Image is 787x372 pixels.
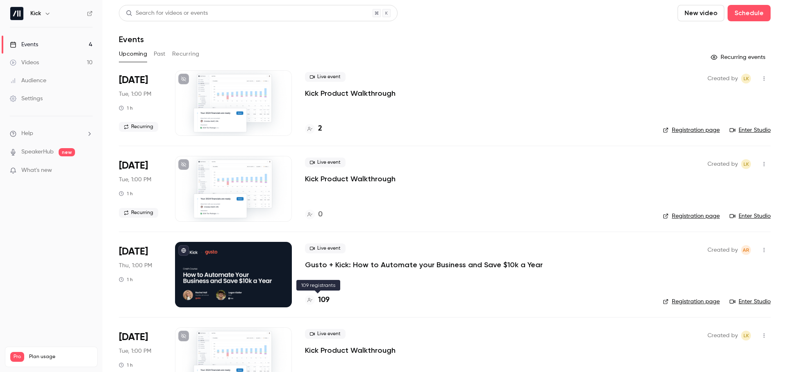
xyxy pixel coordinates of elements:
h6: Kick [30,9,41,18]
div: Sep 23 Tue, 11:00 AM (America/Los Angeles) [119,156,162,221]
div: Search for videos or events [126,9,208,18]
button: Recurring [172,47,200,61]
iframe: Noticeable Trigger [83,167,93,174]
span: LK [744,74,749,83]
span: Pro [10,352,24,362]
span: Tue, 1:00 PM [119,90,151,98]
span: Created by [707,331,738,340]
div: 1 h [119,362,133,368]
li: help-dropdown-opener [10,129,93,138]
span: Recurring [119,208,158,218]
span: [DATE] [119,74,148,87]
a: Enter Studio [730,212,771,220]
span: [DATE] [119,159,148,172]
h1: Events [119,34,144,44]
a: 0 [305,209,323,220]
span: [DATE] [119,245,148,258]
a: Registration page [663,212,720,220]
div: Settings [10,95,43,103]
button: New video [678,5,724,21]
img: Kick [10,7,23,20]
div: Sep 25 Thu, 11:00 AM (America/Vancouver) [119,242,162,307]
a: Gusto + Kick: How to Automate your Business and Save $10k a Year [305,260,543,270]
h4: 2 [318,123,322,134]
button: Recurring events [707,51,771,64]
div: Events [10,41,38,49]
div: Videos [10,59,39,67]
span: Help [21,129,33,138]
span: Logan Kieller [741,74,751,83]
a: 109 [305,295,330,306]
span: Thu, 1:00 PM [119,262,152,270]
span: Andrew Roth [741,245,751,255]
a: Registration page [663,298,720,306]
span: AR [743,245,749,255]
span: Logan Kieller [741,331,751,340]
span: Tue, 1:00 PM [119,347,151,355]
span: LK [744,331,749,340]
button: Schedule [728,5,771,21]
span: Live event [305,158,346,167]
a: Enter Studio [730,126,771,134]
div: 1 h [119,105,133,111]
span: Live event [305,243,346,253]
a: Kick Product Walkthrough [305,88,396,98]
span: Logan Kieller [741,159,751,169]
div: 1 h [119,276,133,283]
button: Upcoming [119,47,147,61]
span: [DATE] [119,331,148,344]
a: Kick Product Walkthrough [305,174,396,184]
span: Created by [707,159,738,169]
span: Created by [707,74,738,83]
span: Created by [707,245,738,255]
h4: 0 [318,209,323,220]
div: Sep 16 Tue, 11:00 AM (America/Los Angeles) [119,70,162,136]
span: Live event [305,72,346,82]
h4: 109 [318,295,330,306]
span: new [59,148,75,156]
span: Live event [305,329,346,339]
span: Tue, 1:00 PM [119,176,151,184]
a: Registration page [663,126,720,134]
button: Past [154,47,166,61]
span: Plan usage [29,354,92,360]
a: Kick Product Walkthrough [305,345,396,355]
span: LK [744,159,749,169]
a: 2 [305,123,322,134]
span: What's new [21,166,52,175]
a: SpeakerHub [21,148,54,156]
span: Recurring [119,122,158,132]
a: Enter Studio [730,298,771,306]
div: Audience [10,77,46,85]
div: 1 h [119,190,133,197]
